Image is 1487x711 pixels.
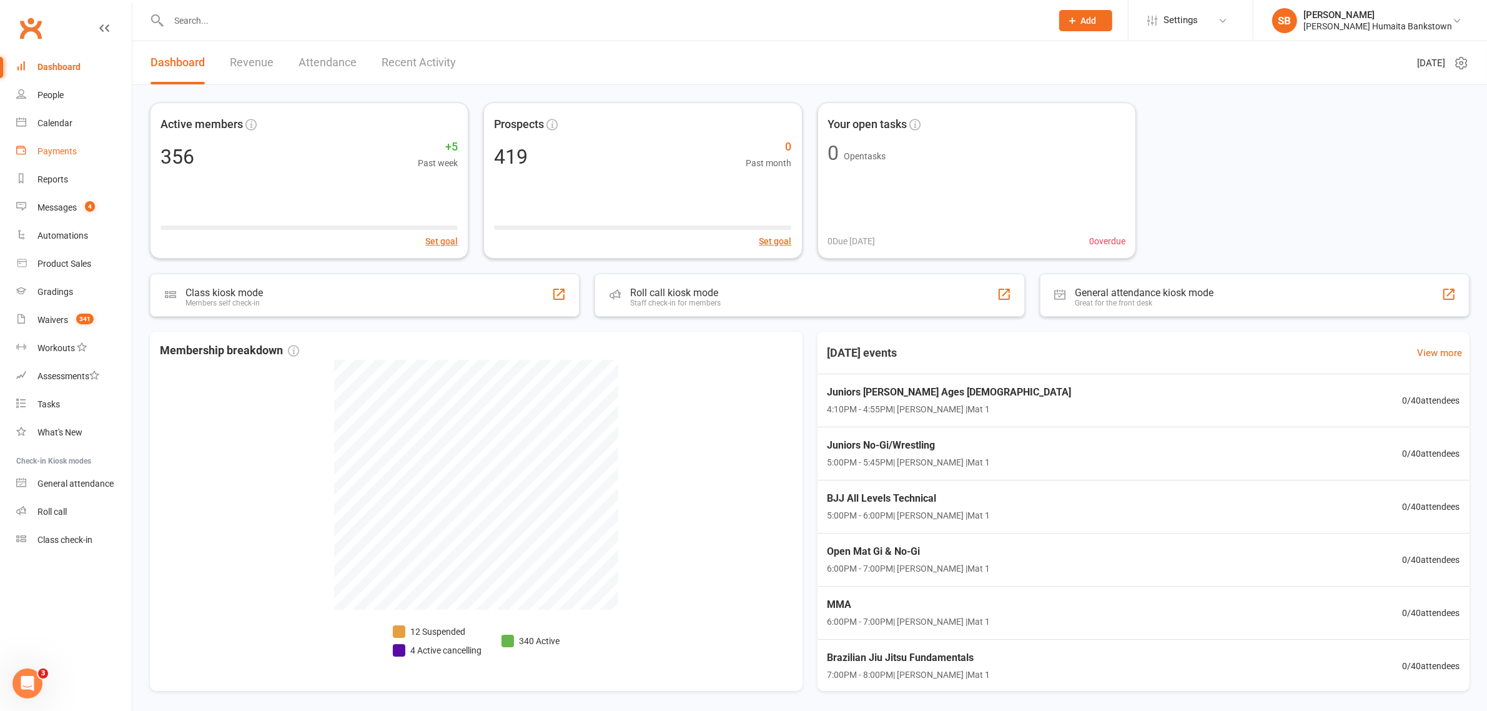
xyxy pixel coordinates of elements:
[746,156,792,170] span: Past month
[16,278,132,306] a: Gradings
[630,299,721,307] div: Staff check-in for members
[827,597,991,613] span: MMA
[16,194,132,222] a: Messages 4
[1303,9,1452,21] div: [PERSON_NAME]
[38,669,48,679] span: 3
[494,116,544,134] span: Prospects
[16,222,132,250] a: Automations
[37,315,68,325] div: Waivers
[160,342,299,360] span: Membership breakdown
[16,81,132,109] a: People
[16,306,132,334] a: Waivers 341
[818,342,907,364] h3: [DATE] events
[827,384,1072,400] span: Juniors [PERSON_NAME] Ages [DEMOGRAPHIC_DATA]
[85,201,95,212] span: 4
[161,116,243,134] span: Active members
[15,12,46,44] a: Clubworx
[16,419,132,447] a: What's New
[37,174,68,184] div: Reports
[37,202,77,212] div: Messages
[1075,287,1214,299] div: General attendance kiosk mode
[1303,21,1452,32] div: [PERSON_NAME] Humaita Bankstown
[37,535,92,545] div: Class check-in
[827,509,991,522] span: 5:00PM - 6:00PM | [PERSON_NAME] | Mat 1
[382,41,456,84] a: Recent Activity
[16,166,132,194] a: Reports
[501,634,560,648] li: 340 Active
[1059,10,1112,31] button: Add
[630,287,721,299] div: Roll call kiosk mode
[37,259,91,269] div: Product Sales
[37,90,64,100] div: People
[37,287,73,297] div: Gradings
[151,41,205,84] a: Dashboard
[1402,606,1460,620] span: 0 / 40 attendees
[393,625,482,639] li: 12 Suspended
[844,151,886,161] span: Open tasks
[16,137,132,166] a: Payments
[425,234,458,248] button: Set goal
[16,498,132,526] a: Roll call
[185,287,263,299] div: Class kiosk mode
[37,399,60,409] div: Tasks
[299,41,357,84] a: Attendance
[37,231,88,241] div: Automations
[1272,8,1297,33] div: SB
[37,146,77,156] div: Payments
[37,118,72,128] div: Calendar
[16,250,132,278] a: Product Sales
[827,650,991,666] span: Brazilian Jiu Jitsu Fundamentals
[828,116,907,134] span: Your open tasks
[827,455,991,469] span: 5:00PM - 5:45PM | [PERSON_NAME] | Mat 1
[393,644,482,657] li: 4 Active cancelling
[828,234,876,248] span: 0 Due [DATE]
[1081,16,1097,26] span: Add
[16,109,132,137] a: Calendar
[418,138,458,156] span: +5
[16,390,132,419] a: Tasks
[16,362,132,390] a: Assessments
[37,479,114,489] div: General attendance
[1402,659,1460,673] span: 0 / 40 attendees
[1402,394,1460,407] span: 0 / 40 attendees
[827,490,991,507] span: BJJ All Levels Technical
[418,156,458,170] span: Past week
[827,402,1072,416] span: 4:10PM - 4:55PM | [PERSON_NAME] | Mat 1
[165,12,1043,29] input: Search...
[37,427,82,437] div: What's New
[1402,500,1460,514] span: 0 / 40 attendees
[1163,6,1198,34] span: Settings
[1075,299,1214,307] div: Great for the front desk
[746,138,792,156] span: 0
[230,41,274,84] a: Revenue
[1089,234,1125,248] span: 0 overdue
[16,470,132,498] a: General attendance kiosk mode
[185,299,263,307] div: Members self check-in
[1417,346,1462,360] a: View more
[828,143,839,163] div: 0
[1402,447,1460,460] span: 0 / 40 attendees
[494,147,528,167] div: 419
[827,437,991,454] span: Juniors No-Gi/Wrestling
[827,562,991,575] span: 6:00PM - 7:00PM | [PERSON_NAME] | Mat 1
[759,234,792,248] button: Set goal
[827,668,991,682] span: 7:00PM - 8:00PM | [PERSON_NAME] | Mat 1
[16,526,132,554] a: Class kiosk mode
[16,53,132,81] a: Dashboard
[827,544,991,560] span: Open Mat Gi & No-Gi
[1417,56,1445,71] span: [DATE]
[827,615,991,629] span: 6:00PM - 7:00PM | [PERSON_NAME] | Mat 1
[76,314,94,324] span: 341
[12,669,42,699] iframe: Intercom live chat
[16,334,132,362] a: Workouts
[37,507,67,517] div: Roll call
[1402,553,1460,567] span: 0 / 40 attendees
[37,62,81,72] div: Dashboard
[37,343,75,353] div: Workouts
[161,147,194,167] div: 356
[37,371,99,381] div: Assessments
